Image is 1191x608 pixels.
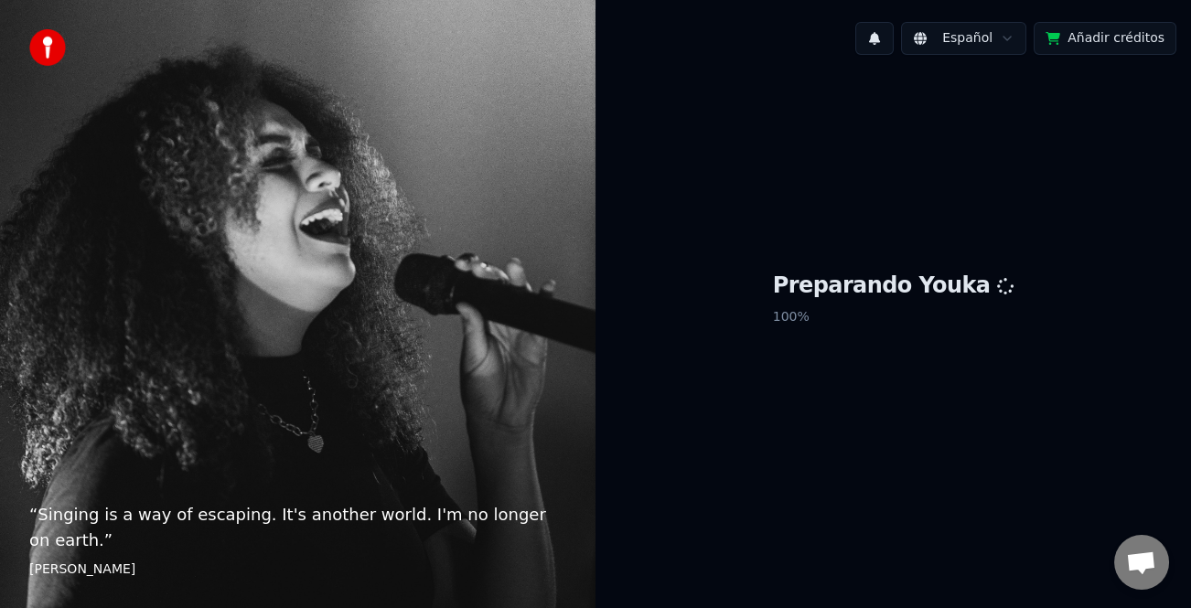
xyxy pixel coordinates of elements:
[29,502,566,553] p: “ Singing is a way of escaping. It's another world. I'm no longer on earth. ”
[773,272,1014,301] h1: Preparando Youka
[1114,535,1169,590] div: Chat abierto
[1034,22,1176,55] button: Añadir créditos
[29,560,566,579] footer: [PERSON_NAME]
[773,301,1014,334] p: 100 %
[29,29,66,66] img: youka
